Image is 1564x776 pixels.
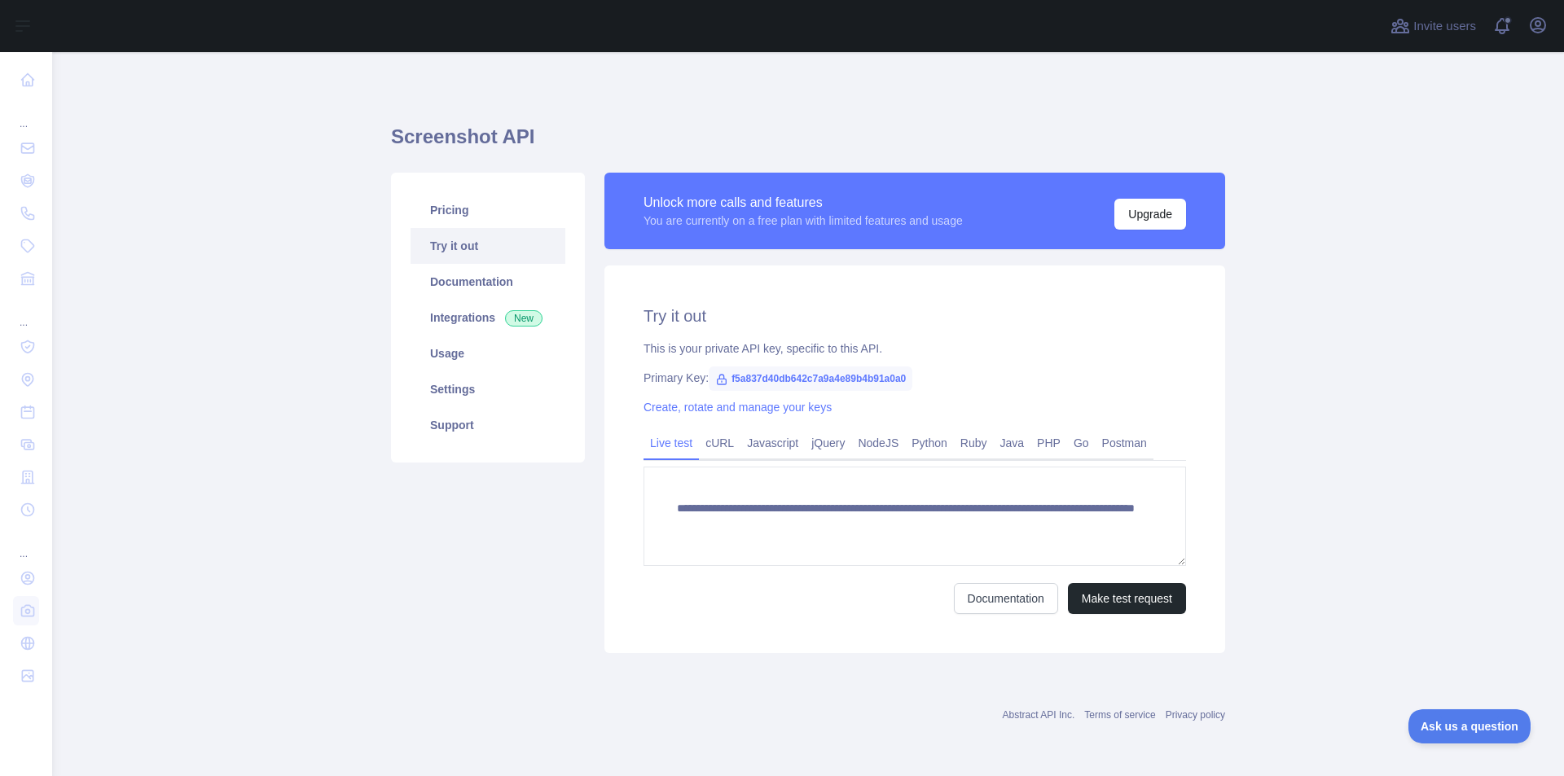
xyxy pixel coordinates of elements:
h1: Screenshot API [391,124,1225,163]
a: Postman [1096,430,1153,456]
span: Invite users [1413,17,1476,36]
a: Privacy policy [1166,709,1225,721]
div: Unlock more calls and features [644,193,963,213]
a: Javascript [740,430,805,456]
a: Usage [411,335,565,371]
span: f5a837d40db642c7a9a4e89b4b91a0a0 [709,366,912,391]
div: ... [13,296,39,329]
div: This is your private API key, specific to this API. [644,340,1186,357]
div: ... [13,98,39,130]
a: NodeJS [851,430,905,456]
a: PHP [1030,430,1067,456]
button: Make test request [1068,583,1186,614]
a: Integrations New [411,300,565,335]
a: Go [1067,430,1096,456]
div: Primary Key: [644,370,1186,386]
a: Ruby [954,430,994,456]
a: Abstract API Inc. [1003,709,1075,721]
a: Pricing [411,192,565,228]
div: ... [13,528,39,560]
a: Python [905,430,954,456]
a: Support [411,407,565,443]
div: You are currently on a free plan with limited features and usage [644,213,963,229]
a: cURL [699,430,740,456]
button: Invite users [1387,13,1479,39]
button: Upgrade [1114,199,1186,230]
a: Documentation [954,583,1058,614]
h2: Try it out [644,305,1186,327]
a: Create, rotate and manage your keys [644,401,832,414]
a: jQuery [805,430,851,456]
a: Documentation [411,264,565,300]
span: New [505,310,543,327]
a: Live test [644,430,699,456]
a: Try it out [411,228,565,264]
a: Terms of service [1084,709,1155,721]
a: Settings [411,371,565,407]
iframe: Toggle Customer Support [1408,709,1531,743]
a: Java [994,430,1031,456]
